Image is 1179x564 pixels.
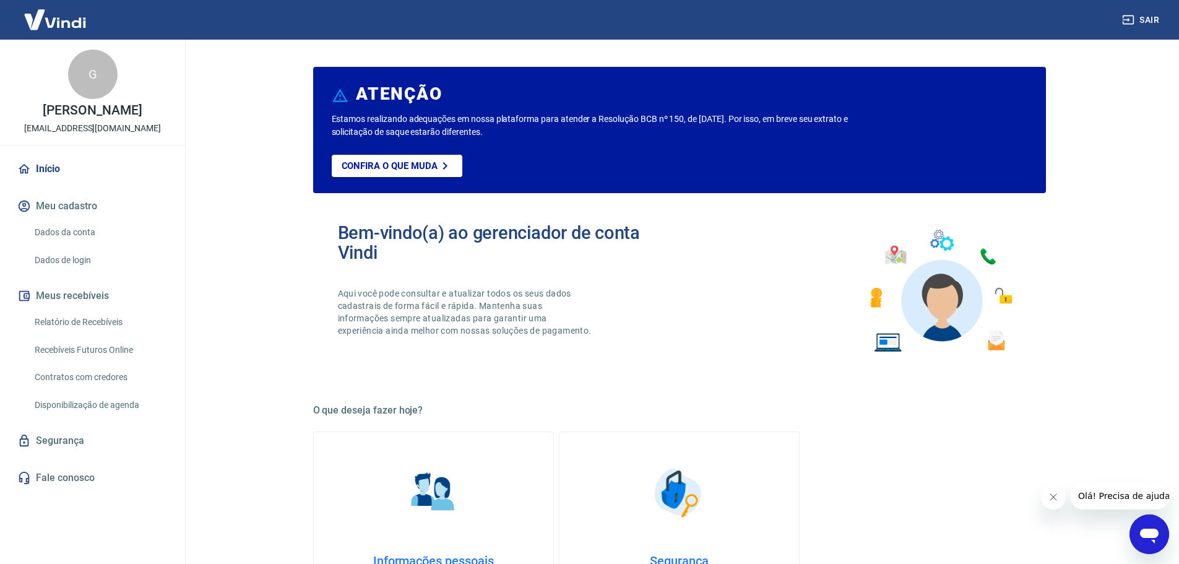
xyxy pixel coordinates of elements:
[338,287,594,337] p: Aqui você pode consultar e atualizar todos os seus dados cadastrais de forma fácil e rápida. Mant...
[1071,482,1169,510] iframe: Mensagem da empresa
[15,427,170,454] a: Segurança
[313,404,1046,417] h5: O que deseja fazer hoje?
[859,223,1021,360] img: Imagem de um avatar masculino com diversos icones exemplificando as funcionalidades do gerenciado...
[1041,485,1066,510] iframe: Fechar mensagem
[30,220,170,245] a: Dados da conta
[342,160,438,171] p: Confira o que muda
[332,113,888,139] p: Estamos realizando adequações em nossa plataforma para atender a Resolução BCB nº 150, de [DATE]....
[30,337,170,363] a: Recebíveis Futuros Online
[15,193,170,220] button: Meu cadastro
[15,464,170,492] a: Fale conosco
[402,462,464,524] img: Informações pessoais
[30,365,170,390] a: Contratos com credores
[1120,9,1164,32] button: Sair
[68,50,118,99] div: G
[30,310,170,335] a: Relatório de Recebíveis
[15,155,170,183] a: Início
[15,282,170,310] button: Meus recebíveis
[30,248,170,273] a: Dados de login
[7,9,104,19] span: Olá! Precisa de ajuda?
[356,88,442,100] h6: ATENÇÃO
[648,462,710,524] img: Segurança
[43,104,142,117] p: [PERSON_NAME]
[24,122,161,135] p: [EMAIL_ADDRESS][DOMAIN_NAME]
[30,393,170,418] a: Disponibilização de agenda
[332,155,462,177] a: Confira o que muda
[338,223,680,262] h2: Bem-vindo(a) ao gerenciador de conta Vindi
[1129,514,1169,554] iframe: Botão para abrir a janela de mensagens
[15,1,95,38] img: Vindi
